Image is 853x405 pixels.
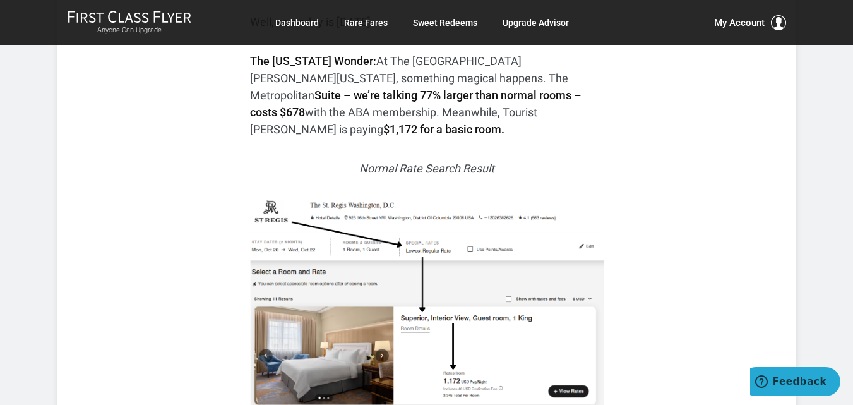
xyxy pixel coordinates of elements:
a: Upgrade Advisor [503,11,569,34]
button: My Account [714,15,786,30]
strong: $1,172 for a basic room. [383,123,504,136]
span: My Account [714,15,765,30]
p: At The [GEOGRAPHIC_DATA][PERSON_NAME][US_STATE], something magical happens. The Metropolitan with... [250,52,604,138]
small: Anyone Can Upgrade [68,26,191,35]
a: First Class FlyerAnyone Can Upgrade [68,10,191,35]
img: First Class Flyer [68,10,191,23]
strong: Suite – we’re talking 77% larger than normal rooms – costs $678 [250,88,582,119]
a: Dashboard [275,11,319,34]
iframe: Opens a widget where you can find more information [750,367,840,399]
a: Rare Fares [344,11,388,34]
em: Normal Rate Search Result [359,162,494,175]
a: Sweet Redeems [413,11,477,34]
strong: The [US_STATE] Wonder: [250,54,376,68]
